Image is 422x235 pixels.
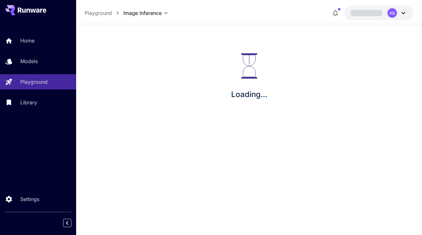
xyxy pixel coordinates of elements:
[20,78,48,86] p: Playground
[85,9,112,17] a: Playground
[68,217,76,229] div: Collapse sidebar
[20,57,38,65] p: Models
[20,195,39,203] p: Settings
[85,9,123,17] nav: breadcrumb
[123,9,162,17] span: Image Inference
[387,8,397,18] div: AB
[20,99,37,106] p: Library
[231,89,267,100] p: Loading...
[63,219,71,227] button: Collapse sidebar
[20,37,35,44] p: Home
[344,6,413,20] button: AB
